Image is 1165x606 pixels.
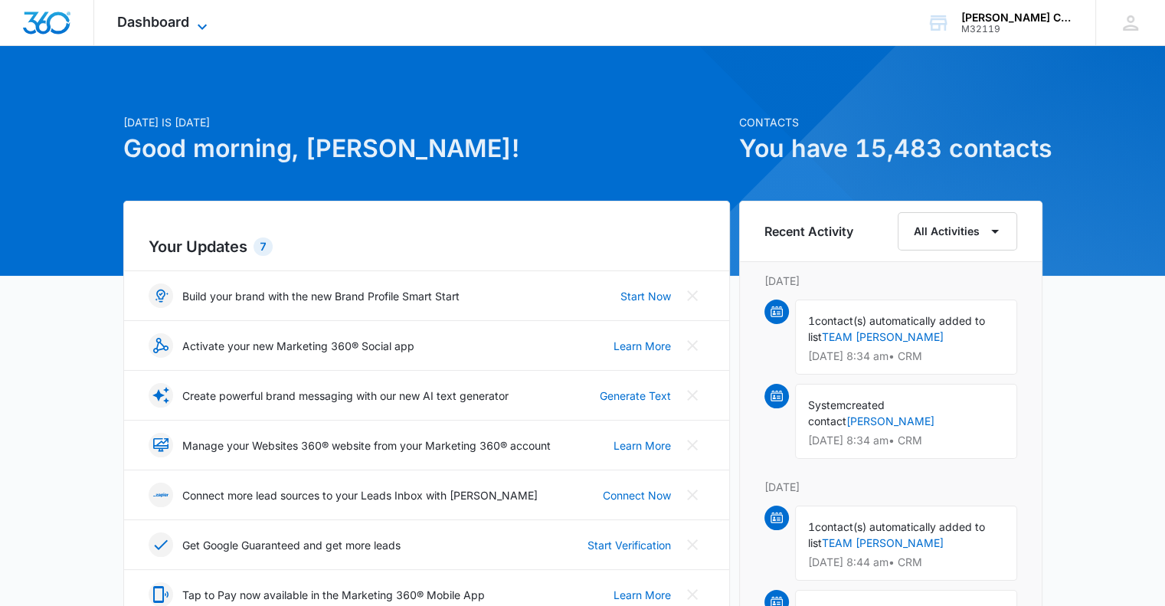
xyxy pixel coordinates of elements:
[808,520,815,533] span: 1
[808,557,1004,568] p: [DATE] 8:44 am • CRM
[182,388,509,404] p: Create powerful brand messaging with our new AI text generator
[123,114,730,130] p: [DATE] is [DATE]
[898,212,1017,251] button: All Activities
[739,130,1042,167] h1: You have 15,483 contacts
[680,333,705,358] button: Close
[587,537,671,553] a: Start Verification
[764,273,1017,289] p: [DATE]
[182,537,401,553] p: Get Google Guaranteed and get more leads
[846,414,934,427] a: [PERSON_NAME]
[182,487,538,503] p: Connect more lead sources to your Leads Inbox with [PERSON_NAME]
[808,398,885,427] span: created contact
[808,435,1004,446] p: [DATE] 8:34 am • CRM
[600,388,671,404] a: Generate Text
[614,338,671,354] a: Learn More
[764,222,853,241] h6: Recent Activity
[808,398,846,411] span: System
[614,587,671,603] a: Learn More
[808,520,985,549] span: contact(s) automatically added to list
[254,237,273,256] div: 7
[808,314,815,327] span: 1
[117,14,189,30] span: Dashboard
[680,483,705,507] button: Close
[182,338,414,354] p: Activate your new Marketing 360® Social app
[182,587,485,603] p: Tap to Pay now available in the Marketing 360® Mobile App
[822,536,944,549] a: TEAM [PERSON_NAME]
[822,330,944,343] a: TEAM [PERSON_NAME]
[739,114,1042,130] p: Contacts
[680,532,705,557] button: Close
[123,130,730,167] h1: Good morning, [PERSON_NAME]!
[808,351,1004,362] p: [DATE] 8:34 am • CRM
[680,433,705,457] button: Close
[680,383,705,408] button: Close
[182,288,460,304] p: Build your brand with the new Brand Profile Smart Start
[149,235,705,258] h2: Your Updates
[961,11,1073,24] div: account name
[764,479,1017,495] p: [DATE]
[961,24,1073,34] div: account id
[808,314,985,343] span: contact(s) automatically added to list
[620,288,671,304] a: Start Now
[680,283,705,308] button: Close
[614,437,671,454] a: Learn More
[603,487,671,503] a: Connect Now
[182,437,551,454] p: Manage your Websites 360® website from your Marketing 360® account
